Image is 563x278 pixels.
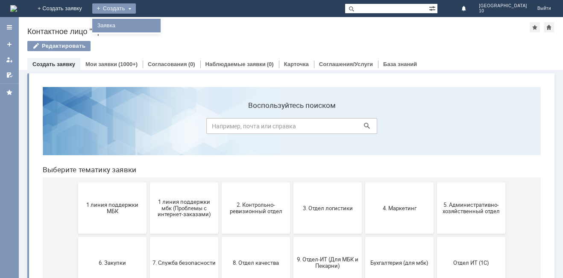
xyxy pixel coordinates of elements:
[170,21,341,29] label: Воспользуйтесь поиском
[404,179,467,185] span: Отдел ИТ (1С)
[401,211,469,263] button: [PERSON_NAME]. Услуги ИТ для МБК (оформляет L1)
[319,61,373,67] a: Соглашения/Услуги
[10,5,17,12] a: Перейти на домашнюю страницу
[258,157,326,208] button: 9. Отдел-ИТ (Для МБК и Пекарни)
[45,179,108,185] span: 6. Закупки
[117,118,180,137] span: 1 линия поддержки мбк (Проблемы с интернет-заказами)
[404,227,467,246] span: [PERSON_NAME]. Услуги ИТ для МБК (оформляет L1)
[383,61,417,67] a: База знаний
[188,61,195,67] div: (0)
[332,179,395,185] span: Бухгалтерия (для мбк)
[479,9,527,14] span: 10
[170,38,341,54] input: Например, почта или справка
[258,211,326,263] button: Франчайзинг
[186,157,254,208] button: 8. Отдел качества
[401,157,469,208] button: Отдел ИТ (1С)
[401,102,469,153] button: 5. Административно-хозяйственный отдел
[404,122,467,134] span: 5. Административно-хозяйственный отдел
[42,157,111,208] button: 6. Закупки
[117,234,180,240] span: Отдел-ИТ (Офис)
[3,68,16,82] a: Мои согласования
[118,61,138,67] div: (1000+)
[329,157,398,208] button: Бухгалтерия (для мбк)
[186,102,254,153] button: 2. Контрольно-ревизионный отдел
[329,211,398,263] button: Это соглашение не активно!
[332,231,395,243] span: Это соглашение не активно!
[7,85,505,94] header: Выберите тематику заявки
[429,4,437,12] span: Расширенный поиск
[188,122,252,134] span: 2. Контрольно-ревизионный отдел
[284,61,309,67] a: Карточка
[267,61,274,67] div: (0)
[260,234,323,240] span: Франчайзинг
[188,234,252,240] span: Финансовый отдел
[114,102,182,153] button: 1 линия поддержки мбк (Проблемы с интернет-заказами)
[479,3,527,9] span: [GEOGRAPHIC_DATA]
[148,61,187,67] a: Согласования
[332,125,395,131] span: 4. Маркетинг
[186,211,254,263] button: Финансовый отдел
[114,211,182,263] button: Отдел-ИТ (Офис)
[3,53,16,67] a: Мои заявки
[3,38,16,51] a: Создать заявку
[42,211,111,263] button: Отдел-ИТ (Битрикс24 и CRM)
[544,22,554,32] div: Сделать домашней страницей
[258,102,326,153] button: 3. Отдел логистики
[205,61,266,67] a: Наблюдаемые заявки
[45,122,108,134] span: 1 линия поддержки МБК
[32,61,75,67] a: Создать заявку
[260,125,323,131] span: 3. Отдел логистики
[10,5,17,12] img: logo
[329,102,398,153] button: 4. Маркетинг
[260,176,323,189] span: 9. Отдел-ИТ (Для МБК и Пекарни)
[114,157,182,208] button: 7. Служба безопасности
[188,179,252,185] span: 8. Отдел качества
[85,61,117,67] a: Мои заявки
[92,3,136,14] div: Создать
[530,22,540,32] div: Добавить в избранное
[117,179,180,185] span: 7. Служба безопасности
[27,27,530,36] div: Контактное лицо "Брянск 10"
[45,231,108,243] span: Отдел-ИТ (Битрикс24 и CRM)
[94,20,159,31] a: Заявка
[42,102,111,153] button: 1 линия поддержки МБК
